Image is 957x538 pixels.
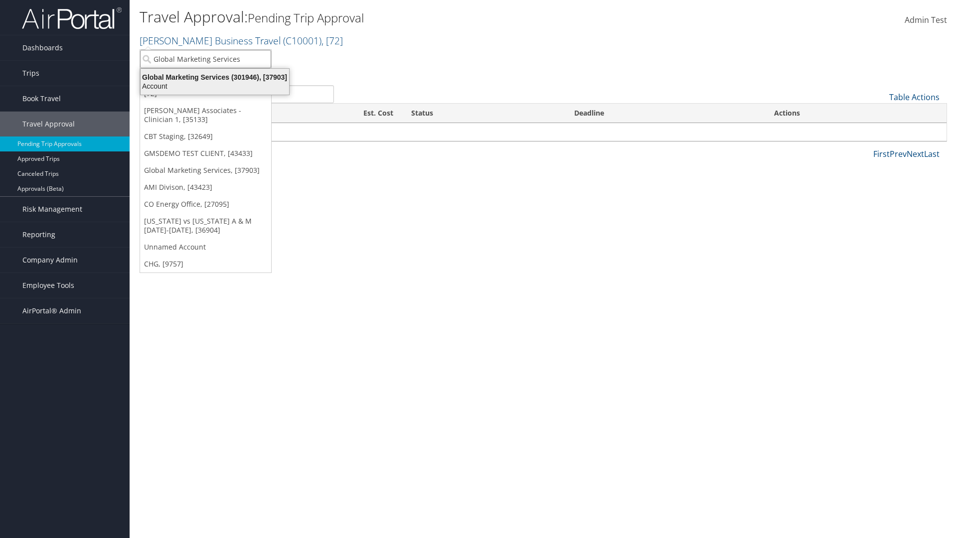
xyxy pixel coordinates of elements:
h1: Travel Approval: [140,6,678,27]
a: [PERSON_NAME] Associates - Clinician 1, [35133] [140,102,271,128]
a: GMSDEMO TEST CLIENT, [43433] [140,145,271,162]
span: Admin Test [905,14,947,25]
a: [US_STATE] vs [US_STATE] A & M [DATE]-[DATE], [36904] [140,213,271,239]
span: , [ 72 ] [321,34,343,47]
span: Employee Tools [22,273,74,298]
a: CHG, [9757] [140,256,271,272]
span: Travel Approval [22,112,75,136]
a: First [873,148,890,159]
a: [PERSON_NAME] Business Travel [140,34,343,47]
th: Actions [765,104,947,123]
th: Deadline: activate to sort column descending [565,104,765,123]
span: Trips [22,61,39,86]
span: ( C10001 ) [283,34,321,47]
a: Next [907,148,924,159]
a: CO Energy Office, [27095] [140,196,271,213]
div: Account [135,82,295,91]
a: Last [924,148,940,159]
th: Status: activate to sort column ascending [402,104,565,123]
span: Company Admin [22,248,78,272]
a: CBT Staging, [32649] [140,128,271,145]
a: Unnamed Account [140,239,271,256]
img: airportal-logo.png [22,6,122,30]
p: Filter: [140,52,678,65]
a: Table Actions [889,92,940,103]
a: Global Marketing Services, [37903] [140,162,271,179]
span: Risk Management [22,197,82,222]
a: Admin Test [905,5,947,36]
th: Est. Cost: activate to sort column ascending [203,104,402,123]
a: Prev [890,148,907,159]
small: Pending Trip Approval [248,9,364,26]
span: Reporting [22,222,55,247]
div: Global Marketing Services (301946), [37903] [135,73,295,82]
span: Dashboards [22,35,63,60]
span: AirPortal® Admin [22,298,81,323]
td: No travel approvals pending [140,123,947,141]
input: Search Accounts [140,50,271,68]
a: AMI Divison, [43423] [140,179,271,196]
span: Book Travel [22,86,61,111]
